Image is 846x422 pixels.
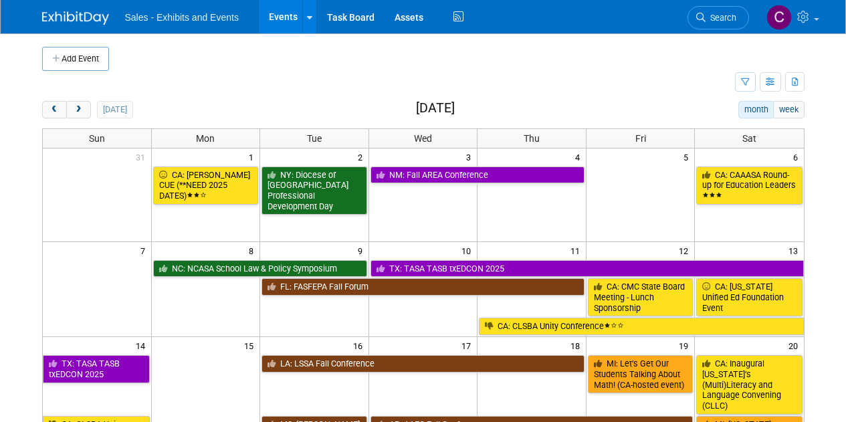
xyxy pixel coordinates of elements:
span: 17 [460,337,477,354]
span: 7 [139,242,151,259]
a: MI: Let’s Get Our Students Talking About Math! (CA-hosted event) [588,355,694,393]
span: 6 [792,148,804,165]
button: [DATE] [97,101,132,118]
span: 2 [356,148,368,165]
a: CA: CMC State Board Meeting - Lunch Sponsorship [588,278,694,316]
span: Sun [89,133,105,144]
span: 11 [569,242,586,259]
a: LA: LSSA Fall Conference [261,355,585,373]
span: 13 [787,242,804,259]
span: 16 [352,337,368,354]
span: 31 [134,148,151,165]
button: next [66,101,91,118]
span: 10 [460,242,477,259]
a: NM: Fall AREA Conference [371,167,585,184]
button: Add Event [42,47,109,71]
span: 18 [569,337,586,354]
a: NY: Diocese of [GEOGRAPHIC_DATA] Professional Development Day [261,167,367,215]
a: CA: CAAASA Round-up for Education Leaders [696,167,802,205]
span: 14 [134,337,151,354]
button: prev [42,101,67,118]
button: week [773,101,804,118]
span: 12 [677,242,694,259]
span: 5 [682,148,694,165]
span: 1 [247,148,259,165]
span: 15 [243,337,259,354]
h2: [DATE] [416,101,455,116]
span: 3 [465,148,477,165]
span: 8 [247,242,259,259]
span: Search [706,13,736,23]
span: Wed [414,133,432,144]
a: CA: CLSBA Unity Conference [479,318,803,335]
a: CA: [PERSON_NAME] CUE (**NEED 2025 DATES) [153,167,259,205]
span: 9 [356,242,368,259]
img: Christine Lurz [766,5,792,30]
button: month [738,101,774,118]
a: FL: FASFEPA Fall Forum [261,278,585,296]
img: ExhibitDay [42,11,109,25]
span: Mon [196,133,215,144]
span: 19 [677,337,694,354]
span: Thu [524,133,540,144]
span: 20 [787,337,804,354]
span: Sat [742,133,756,144]
span: Fri [635,133,646,144]
span: 4 [574,148,586,165]
a: NC: NCASA School Law & Policy Symposium [153,260,367,278]
a: Search [688,6,749,29]
span: Sales - Exhibits and Events [125,12,239,23]
a: TX: TASA TASB txEDCON 2025 [43,355,150,383]
a: CA: [US_STATE] Unified Ed Foundation Event [696,278,802,316]
a: CA: Inaugural [US_STATE]’s (Multi)Literacy and Language Convening (CLLC) [696,355,802,415]
span: Tue [307,133,322,144]
a: TX: TASA TASB txEDCON 2025 [371,260,804,278]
